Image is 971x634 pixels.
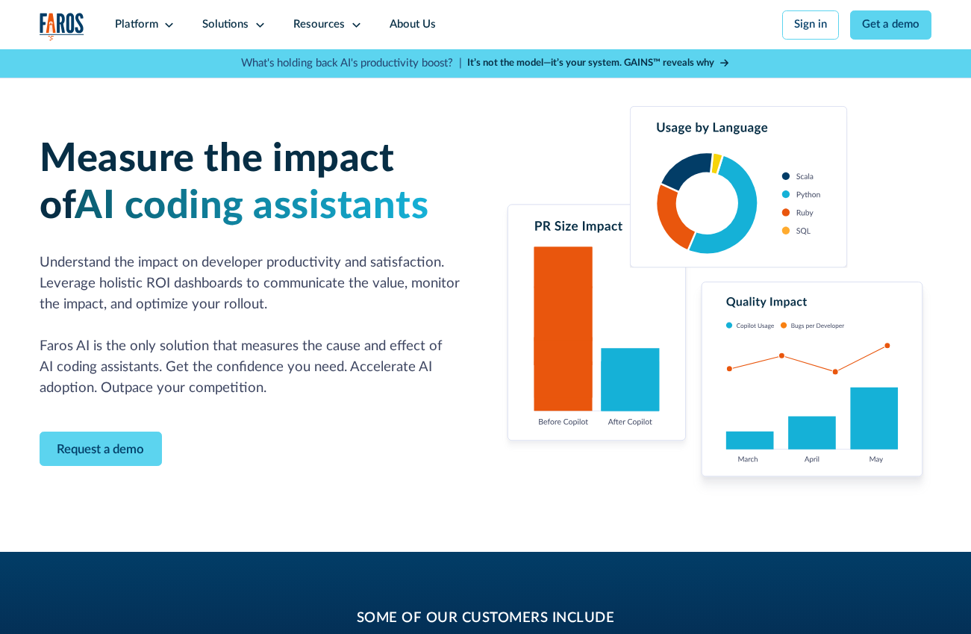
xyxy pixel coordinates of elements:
strong: It’s not the model—it’s your system. GAINS™ reveals why [467,58,714,68]
img: Charts tracking GitHub Copilot's usage and impact on velocity and quality [502,106,931,497]
a: home [40,13,84,42]
p: Understand the impact on developer productivity and satisfaction. Leverage holistic ROI dashboard... [40,252,469,399]
div: Platform [115,16,158,33]
div: Solutions [202,16,249,33]
img: Logo of the analytics and reporting company Faros. [40,13,84,42]
div: Resources [293,16,345,33]
h2: some of our customers include [151,608,819,629]
a: Get a demo [850,10,931,40]
span: AI coding assistants [75,187,428,226]
h1: Measure the impact of [40,136,469,229]
p: What's holding back AI's productivity boost? | [241,55,462,72]
a: Contact Modal [40,432,162,466]
a: Sign in [782,10,839,40]
a: It’s not the model—it’s your system. GAINS™ reveals why [467,56,730,71]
